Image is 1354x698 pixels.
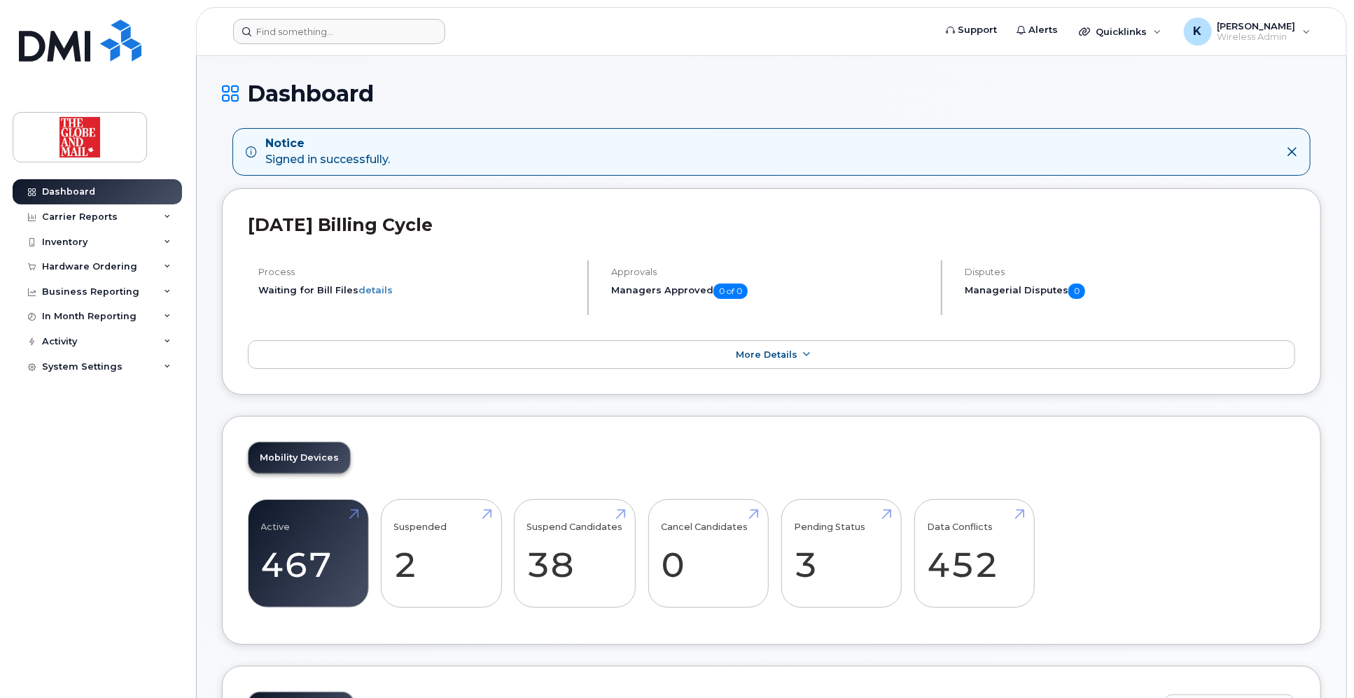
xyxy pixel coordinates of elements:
[248,214,1295,235] h2: [DATE] Billing Cycle
[661,508,755,600] a: Cancel Candidates 0
[611,267,928,277] h4: Approvals
[394,508,489,600] a: Suspended 2
[611,284,928,299] h5: Managers Approved
[1068,284,1085,299] span: 0
[794,508,888,600] a: Pending Status 3
[358,284,393,295] a: details
[249,442,350,473] a: Mobility Devices
[258,267,575,277] h4: Process
[713,284,748,299] span: 0 of 0
[222,81,1321,106] h1: Dashboard
[261,508,356,600] a: Active 467
[265,136,390,168] div: Signed in successfully.
[258,284,575,297] li: Waiting for Bill Files
[527,508,623,600] a: Suspend Candidates 38
[965,284,1295,299] h5: Managerial Disputes
[965,267,1295,277] h4: Disputes
[927,508,1021,600] a: Data Conflicts 452
[736,349,797,360] span: More Details
[265,136,390,152] strong: Notice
